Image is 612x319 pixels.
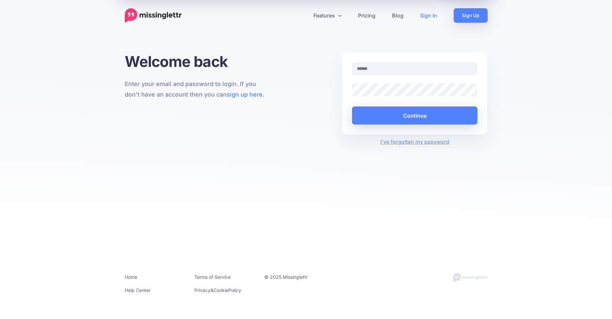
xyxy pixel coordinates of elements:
a: I've forgotten my password [380,138,449,145]
a: Home [125,274,137,280]
h1: Welcome back [125,52,270,71]
p: Enter your email and password to login. If you don't have an account then you can . [125,79,270,100]
a: Sign In [412,8,445,23]
button: Continue [352,106,478,125]
a: Pricing [350,8,384,23]
a: Blog [384,8,412,23]
a: Terms of Service [194,274,231,280]
a: sign up here [227,91,263,98]
a: Help Center [125,287,150,293]
a: Privacy [194,287,210,293]
a: Sign Up [454,8,488,23]
a: Cookie [213,287,228,293]
li: & Policy [194,286,254,294]
a: Features [305,8,350,23]
li: © 2025 Missinglettr [264,273,324,281]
